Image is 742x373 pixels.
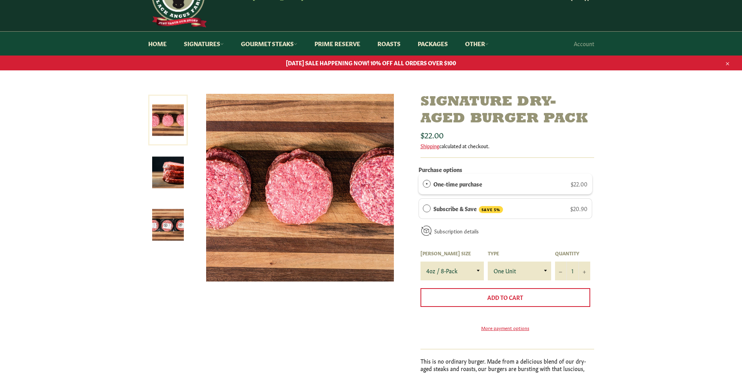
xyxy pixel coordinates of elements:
[176,32,232,56] a: Signatures
[434,227,479,235] a: Subscription details
[579,262,590,280] button: Increase item quantity by one
[570,32,598,55] a: Account
[370,32,408,56] a: Roasts
[423,204,431,213] div: Subscribe & Save
[457,32,496,56] a: Other
[488,250,551,256] label: Type
[420,142,439,149] a: Shipping
[410,32,456,56] a: Packages
[555,250,590,256] label: Quantity
[152,157,184,188] img: Signature Dry-Aged Burger Pack
[420,142,594,149] div: calculated at checkout.
[140,32,174,56] a: Home
[420,288,590,307] button: Add to Cart
[570,204,587,212] span: $20.90
[571,180,587,188] span: $22.00
[152,209,184,241] img: Signature Dry-Aged Burger Pack
[423,179,431,188] div: One-time purchase
[420,94,594,127] h1: Signature Dry-Aged Burger Pack
[419,165,462,173] label: Purchase options
[433,179,482,188] label: One-time purchase
[206,94,394,282] img: Signature Dry-Aged Burger Pack
[233,32,305,56] a: Gourmet Steaks
[420,250,484,256] label: [PERSON_NAME] Size
[420,325,590,331] a: More payment options
[420,129,444,140] span: $22.00
[487,293,523,301] span: Add to Cart
[555,262,567,280] button: Reduce item quantity by one
[433,204,503,213] label: Subscribe & Save
[479,206,503,213] span: SAVE 5%
[307,32,368,56] a: Prime Reserve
